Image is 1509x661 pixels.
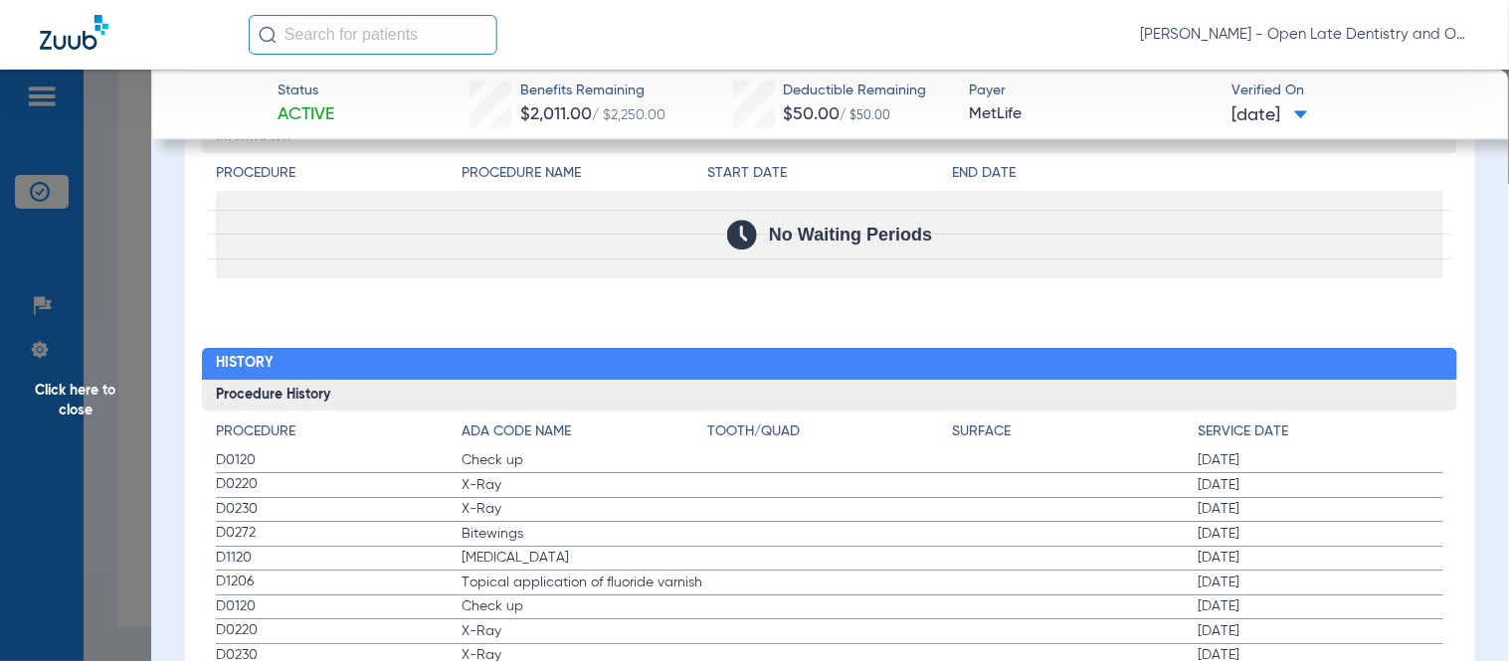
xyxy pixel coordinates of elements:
app-breakdown-title: Start Date [707,163,953,191]
span: Deductible Remaining [784,81,927,101]
app-breakdown-title: Tooth/Quad [707,421,953,449]
span: [DATE] [1199,499,1444,519]
span: Topical application of fluoride varnish [462,573,707,592]
span: D0220 [216,620,462,641]
span: / $50.00 [841,110,891,122]
span: Payer [970,81,1215,101]
h4: Service Date [1199,421,1444,442]
span: [MEDICAL_DATA] [462,548,707,568]
span: Benefits Remaining [520,81,665,101]
span: D0120 [216,596,462,617]
span: Bitewings [462,524,707,544]
span: X-Ray [462,475,707,495]
h4: Procedure [216,163,462,184]
span: $50.00 [784,105,841,123]
span: [PERSON_NAME] - Open Late Dentistry and Orthodontics [1141,25,1469,45]
span: [DATE] [1199,450,1444,470]
input: Search for patients [249,15,497,55]
span: [DATE] [1231,103,1308,128]
span: D0230 [216,499,462,520]
img: Search Icon [259,26,277,44]
span: Check up [462,450,707,470]
span: $2,011.00 [520,105,592,123]
span: X-Ray [462,499,707,519]
img: Zuub Logo [40,15,108,50]
h4: Procedure [216,421,462,442]
h4: Tooth/Quad [707,421,953,442]
span: / $2,250.00 [592,108,665,122]
app-breakdown-title: Procedure [216,163,462,191]
h2: History [202,348,1457,380]
span: Verified On [1231,81,1476,101]
span: Active [278,102,334,127]
span: D0272 [216,523,462,544]
h4: End Date [953,163,1444,184]
span: D1120 [216,548,462,569]
app-breakdown-title: Service Date [1199,421,1444,449]
app-breakdown-title: Procedure [216,421,462,449]
span: D1206 [216,572,462,592]
app-breakdown-title: End Date [953,163,1444,191]
h4: ADA Code Name [462,421,707,442]
span: [DATE] [1199,475,1444,495]
app-breakdown-title: ADA Code Name [462,421,707,449]
h4: Start Date [707,163,953,184]
span: [DATE] [1199,548,1444,568]
h4: Surface [953,421,1199,442]
span: Check up [462,596,707,616]
span: Status [278,81,334,101]
span: [DATE] [1199,573,1444,592]
span: MetLife [970,102,1215,127]
span: [DATE] [1199,524,1444,544]
h4: Procedure Name [462,163,707,184]
app-breakdown-title: Procedure Name [462,163,707,191]
img: Calendar [727,220,757,249]
span: D0120 [216,450,462,471]
span: [DATE] [1199,596,1444,616]
h3: Procedure History [202,380,1457,412]
span: X-Ray [462,621,707,641]
app-breakdown-title: Surface [953,421,1199,449]
iframe: Chat Widget [1410,566,1509,661]
span: [DATE] [1199,621,1444,641]
span: No Waiting Periods [769,225,932,245]
span: D0220 [216,474,462,495]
